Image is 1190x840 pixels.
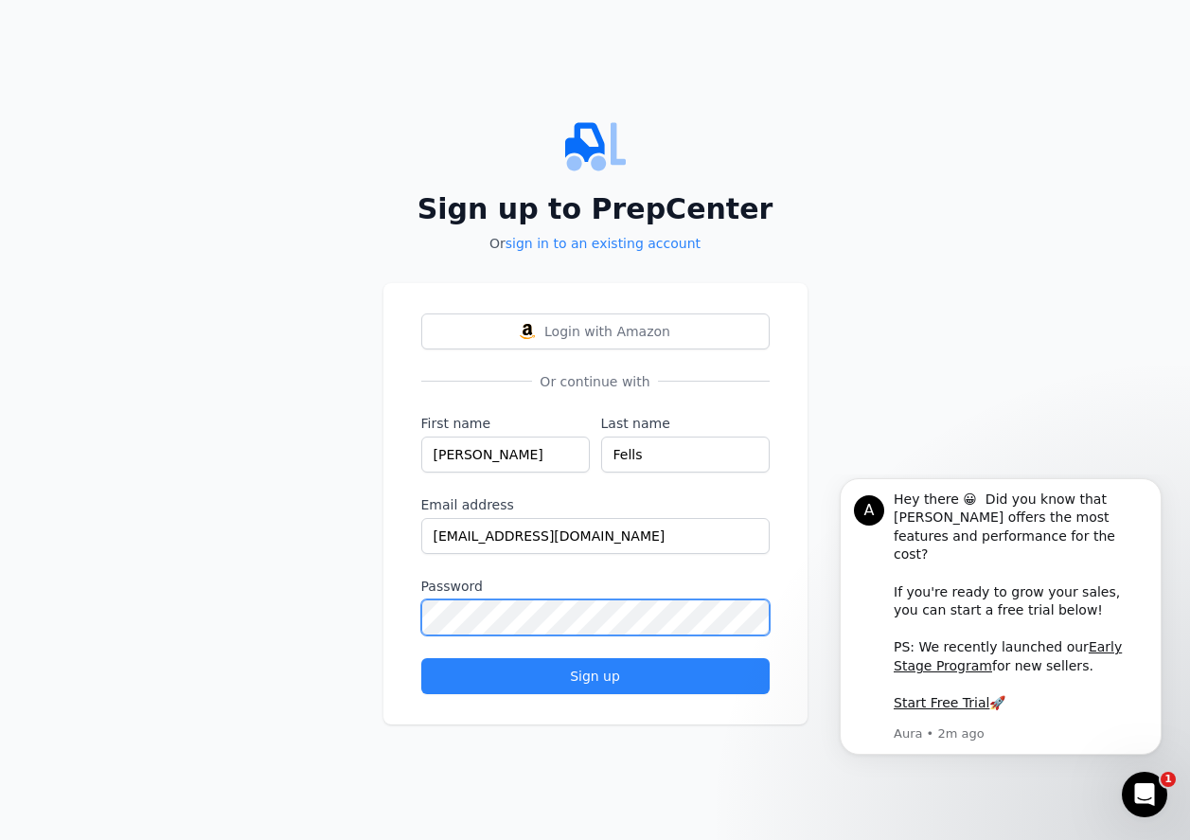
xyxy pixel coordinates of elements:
label: Email address [421,495,770,514]
label: Last name [601,414,770,433]
span: 1 [1161,772,1176,787]
span: Login with Amazon [544,322,670,341]
span: Or continue with [532,372,657,391]
a: sign in to an existing account [506,236,701,251]
h2: Sign up to PrepCenter [383,192,808,226]
iframe: Intercom live chat [1122,772,1167,817]
label: First name [421,414,590,433]
button: Sign up [421,658,770,694]
p: Or [383,234,808,253]
label: Password [421,577,770,596]
img: PrepCenter [383,116,808,177]
iframe: Intercom notifications message [811,474,1190,789]
div: Sign up [437,667,754,686]
img: Login with Amazon [520,324,535,339]
button: Login with AmazonLogin with Amazon [421,313,770,349]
